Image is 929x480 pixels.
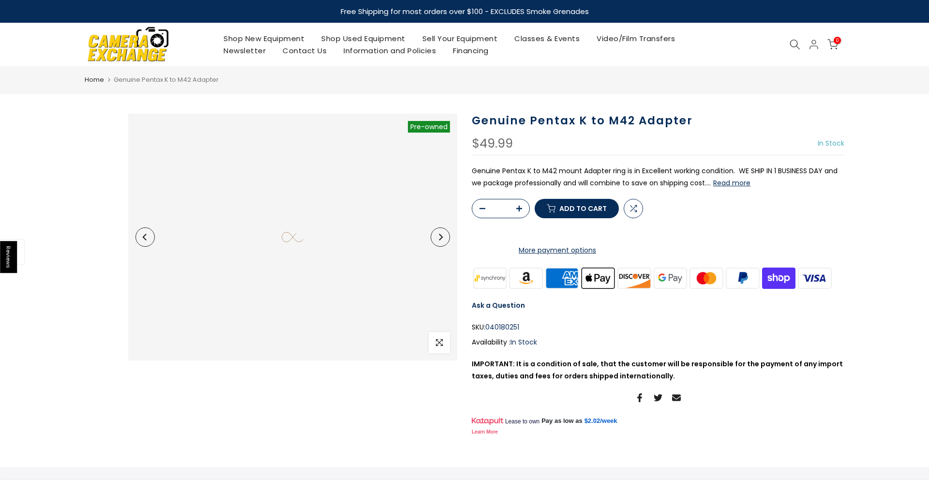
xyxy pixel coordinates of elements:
[818,138,844,148] span: In Stock
[761,266,797,290] img: shopify pay
[135,227,155,247] button: Previous
[472,114,844,128] h1: Genuine Pentax K to M42 Adapter
[472,300,525,310] a: Ask a Question
[616,266,653,290] img: discover
[472,244,643,256] a: More payment options
[827,39,838,50] a: 0
[114,75,219,84] span: Genuine Pentax K to M42 Adapter
[215,32,313,45] a: Shop New Equipment
[472,336,844,348] div: Availability :
[580,266,616,290] img: apple pay
[652,266,689,290] img: google pay
[472,429,498,435] a: Learn More
[713,179,750,187] button: Read more
[335,45,445,57] a: Information and Policies
[541,417,583,425] span: Pay as low as
[654,392,662,404] a: Share on Twitter
[510,337,537,347] span: In Stock
[635,392,644,404] a: Share on Facebook
[672,392,681,404] a: Share on Email
[215,45,274,57] a: Newsletter
[341,6,589,16] strong: Free Shipping for most orders over $100 - EXCLUDES Smoke Grenades
[414,32,506,45] a: Sell Your Equipment
[544,266,580,290] img: american express
[85,75,104,85] a: Home
[689,266,725,290] img: master
[472,321,844,333] div: SKU:
[584,417,617,425] a: $2.02/week
[505,418,539,425] span: Lease to own
[725,266,761,290] img: paypal
[559,205,607,212] span: Add to cart
[588,32,684,45] a: Video/Film Transfers
[472,359,843,381] strong: IMPORTANT: It is a condition of sale, that the customer will be responsible for the payment of an...
[313,32,414,45] a: Shop Used Equipment
[431,227,450,247] button: Next
[834,37,841,44] span: 0
[508,266,544,290] img: amazon payments
[797,266,833,290] img: visa
[485,321,519,333] span: 040180251
[535,199,619,218] button: Add to cart
[472,137,513,150] div: $49.99
[472,165,844,189] p: Genuine Pentax K to M42 mount Adapter ring is in Excellent working condition. WE SHIP IN 1 BUSINE...
[506,32,588,45] a: Classes & Events
[445,45,497,57] a: Financing
[472,266,508,290] img: synchrony
[274,45,335,57] a: Contact Us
